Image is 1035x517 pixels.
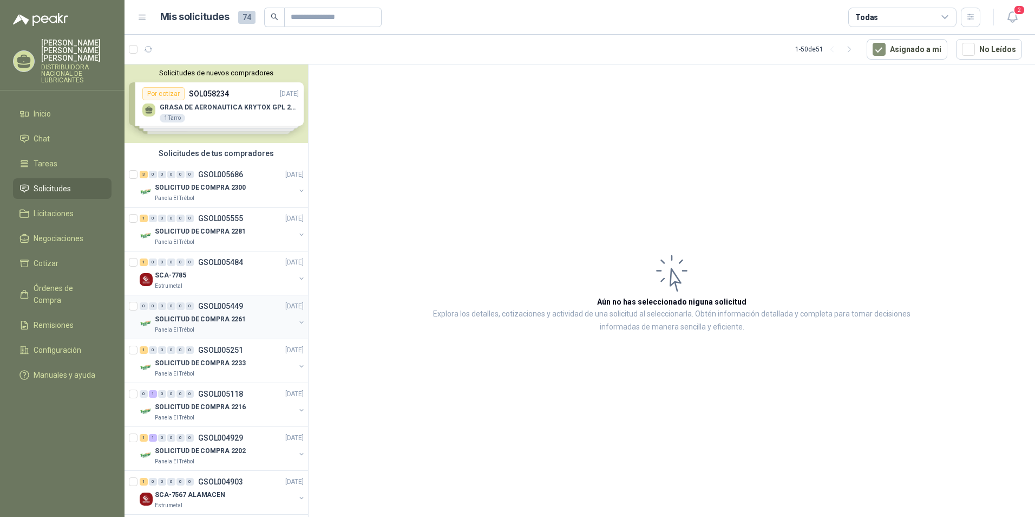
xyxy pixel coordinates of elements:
div: 0 [158,434,166,442]
p: Panela El Trébol [155,370,194,378]
p: GSOL005118 [198,390,243,398]
a: 0 1 0 0 0 0 GSOL005118[DATE] Company LogoSOLICITUD DE COMPRA 2216Panela El Trébol [140,387,306,422]
div: 3 [140,171,148,178]
p: [DATE] [285,214,304,224]
div: 0 [140,390,148,398]
a: 3 0 0 0 0 0 GSOL005686[DATE] Company LogoSOLICITUD DE COMPRA 2300Panela El Trébol [140,168,306,203]
div: 0 [158,390,166,398]
p: DISTRIBUIDORA NACIONAL DE LUBRICANTES [41,64,112,83]
span: Tareas [34,158,57,170]
div: 0 [176,478,185,486]
p: Estrumetal [155,501,182,510]
span: Órdenes de Compra [34,282,101,306]
p: SOLICITUD DE COMPRA 2216 [155,402,246,412]
div: 0 [158,302,166,310]
button: 2 [1003,8,1022,27]
p: GSOL005686 [198,171,243,178]
a: 1 0 0 0 0 0 GSOL004903[DATE] Company LogoSCA-7567 ALAMACENEstrumetal [140,475,306,510]
p: [DATE] [285,257,304,268]
p: [DATE] [285,301,304,312]
p: Panela El Trébol [155,326,194,334]
div: 0 [167,258,175,266]
img: Company Logo [140,361,153,374]
div: 0 [186,478,194,486]
div: 1 [140,258,148,266]
p: Estrumetal [155,282,182,290]
span: Solicitudes [34,183,71,195]
button: Solicitudes de nuevos compradores [129,69,304,77]
span: 74 [238,11,256,24]
button: Asignado a mi [867,39,947,60]
div: Todas [855,11,878,23]
span: 2 [1013,5,1025,15]
img: Company Logo [140,273,153,286]
div: 1 [140,346,148,354]
div: 1 [140,215,148,222]
a: 0 0 0 0 0 0 GSOL005449[DATE] Company LogoSOLICITUD DE COMPRA 2261Panela El Trébol [140,300,306,334]
div: 0 [186,346,194,354]
a: 1 0 0 0 0 0 GSOL005484[DATE] Company LogoSCA-7785Estrumetal [140,256,306,290]
div: 0 [186,390,194,398]
span: Licitaciones [34,208,74,219]
h3: Aún no has seleccionado niguna solicitud [597,296,746,308]
div: 0 [158,346,166,354]
p: SOLICITUD DE COMPRA 2281 [155,227,246,237]
p: GSOL005484 [198,258,243,266]
p: SCA-7567 ALAMACEN [155,490,225,500]
a: Manuales y ayuda [13,365,112,385]
img: Company Logo [140,185,153,198]
div: 0 [176,171,185,178]
div: 0 [167,478,175,486]
span: Remisiones [34,319,74,331]
div: 0 [140,302,148,310]
img: Company Logo [140,229,153,242]
a: Tareas [13,153,112,174]
a: 1 1 0 0 0 0 GSOL004929[DATE] Company LogoSOLICITUD DE COMPRA 2202Panela El Trébol [140,431,306,466]
div: 0 [176,258,185,266]
a: Remisiones [13,315,112,335]
div: 0 [186,258,194,266]
div: 1 - 50 de 51 [795,41,858,58]
img: Company Logo [140,493,153,506]
p: [DATE] [285,389,304,399]
div: 0 [176,390,185,398]
div: 0 [158,478,166,486]
div: 1 [140,478,148,486]
img: Company Logo [140,317,153,330]
div: 0 [149,478,157,486]
p: SOLICITUD DE COMPRA 2233 [155,358,246,369]
div: 0 [167,302,175,310]
p: Panela El Trébol [155,457,194,466]
img: Company Logo [140,405,153,418]
p: [DATE] [285,433,304,443]
p: GSOL005555 [198,215,243,222]
a: 1 0 0 0 0 0 GSOL005251[DATE] Company LogoSOLICITUD DE COMPRA 2233Panela El Trébol [140,344,306,378]
div: 0 [167,346,175,354]
div: 0 [158,171,166,178]
a: Configuración [13,340,112,360]
a: Negociaciones [13,228,112,249]
p: [DATE] [285,477,304,487]
div: 0 [186,215,194,222]
div: 0 [149,215,157,222]
span: Inicio [34,108,51,120]
p: SOLICITUD DE COMPRA 2300 [155,183,246,193]
p: Panela El Trébol [155,413,194,422]
a: 1 0 0 0 0 0 GSOL005555[DATE] Company LogoSOLICITUD DE COMPRA 2281Panela El Trébol [140,212,306,247]
p: Panela El Trébol [155,194,194,203]
span: Manuales y ayuda [34,369,95,381]
div: 0 [149,302,157,310]
a: Cotizar [13,253,112,274]
div: Solicitudes de nuevos compradoresPor cotizarSOL058234[DATE] GRASA DE AERONAUTICA KRYTOX GPL 207 (... [125,64,308,143]
div: 0 [186,171,194,178]
p: SCA-7785 [155,270,186,281]
p: GSOL004903 [198,478,243,486]
p: GSOL005449 [198,302,243,310]
div: Solicitudes de tus compradores [125,143,308,164]
div: 0 [167,171,175,178]
div: 0 [186,302,194,310]
p: GSOL005251 [198,346,243,354]
div: 1 [149,434,157,442]
p: [DATE] [285,170,304,180]
div: 0 [176,346,185,354]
